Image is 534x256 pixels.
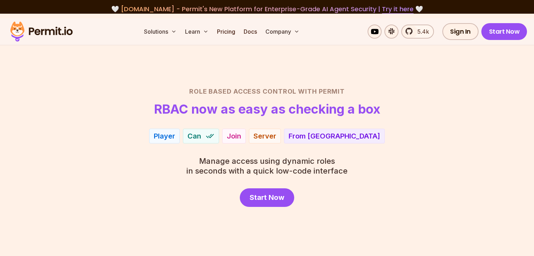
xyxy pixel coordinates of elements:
[7,20,76,43] img: Permit logo
[21,87,513,96] h2: Role Based Access Control
[182,25,211,39] button: Learn
[186,156,348,166] span: Manage access using dynamic roles
[442,23,479,40] a: Sign In
[253,131,276,141] div: Server
[121,5,414,13] span: [DOMAIN_NAME] - Permit's New Platform for Enterprise-Grade AI Agent Security |
[227,131,241,141] div: Join
[289,131,380,141] div: From [GEOGRAPHIC_DATA]
[187,131,201,141] span: Can
[17,4,517,14] div: 🤍 🤍
[141,25,179,39] button: Solutions
[263,25,302,39] button: Company
[401,25,434,39] a: 5.4k
[298,87,345,96] span: with Permit
[154,131,175,141] div: Player
[413,27,429,36] span: 5.4k
[186,156,348,176] p: in seconds with a quick low-code interface
[154,102,380,116] h1: RBAC now as easy as checking a box
[382,5,414,14] a: Try it here
[481,23,527,40] a: Start Now
[241,25,260,39] a: Docs
[214,25,238,39] a: Pricing
[250,193,284,202] span: Start Now
[240,188,294,207] a: Start Now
